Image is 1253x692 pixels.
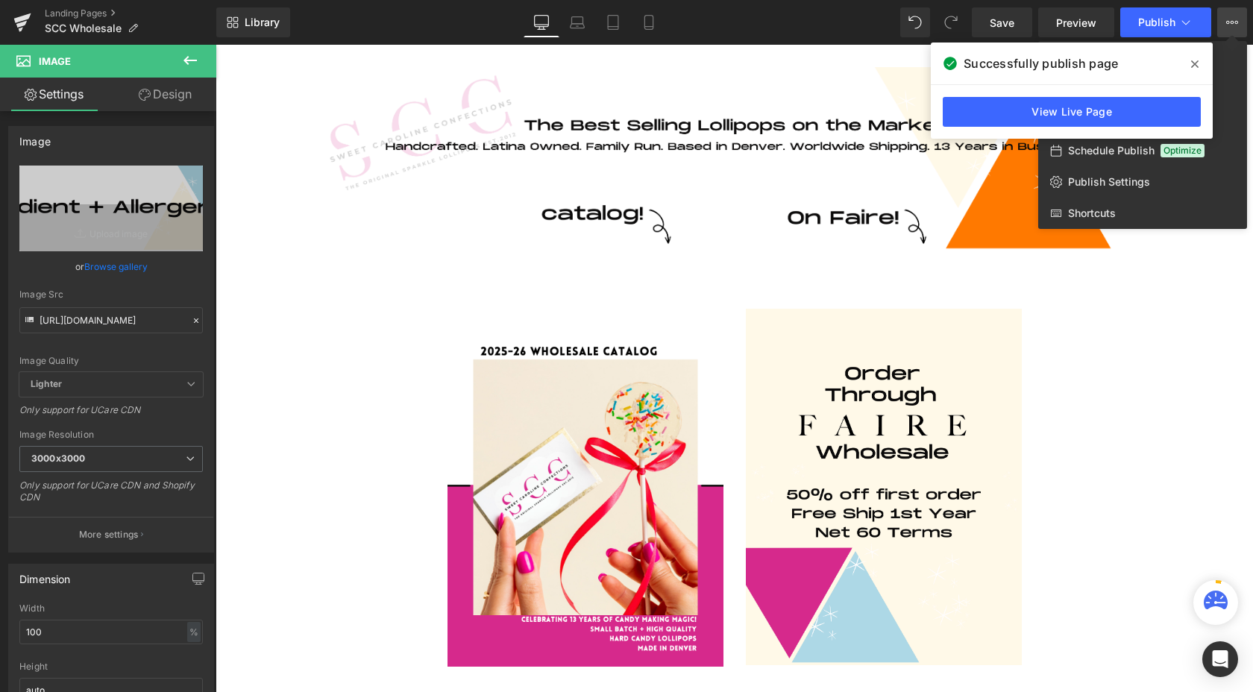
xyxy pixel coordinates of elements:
[19,430,203,440] div: Image Resolution
[216,7,290,37] a: New Library
[19,603,203,614] div: Width
[1138,16,1175,28] span: Publish
[1120,7,1211,37] button: Publish
[1038,7,1114,37] a: Preview
[9,517,213,552] button: More settings
[19,356,203,366] div: Image Quality
[1056,15,1096,31] span: Preview
[990,15,1014,31] span: Save
[245,16,280,29] span: Library
[31,453,85,464] b: 3000x3000
[19,661,203,672] div: Height
[631,7,667,37] a: Mobile
[1161,144,1205,157] span: Optimize
[111,78,219,111] a: Design
[559,7,595,37] a: Laptop
[524,7,559,37] a: Desktop
[1217,7,1247,37] button: View Live PageView with current TemplateSave Template to LibrarySchedule PublishOptimizePublish S...
[19,564,71,585] div: Dimension
[19,404,203,426] div: Only support for UCare CDN
[964,54,1118,72] span: Successfully publish page
[943,97,1201,127] a: View Live Page
[19,479,203,513] div: Only support for UCare CDN and Shopify CDN
[31,378,62,389] b: Lighter
[45,22,122,34] span: SCC Wholesale
[595,7,631,37] a: Tablet
[19,620,203,644] input: auto
[900,7,930,37] button: Undo
[1202,641,1238,677] div: Open Intercom Messenger
[1068,175,1150,189] span: Publish Settings
[1068,144,1155,157] span: Schedule Publish
[19,259,203,274] div: or
[187,622,201,642] div: %
[79,528,139,541] p: More settings
[39,55,71,67] span: Image
[45,7,216,19] a: Landing Pages
[19,127,51,148] div: Image
[936,7,966,37] button: Redo
[84,254,148,280] a: Browse gallery
[19,289,203,300] div: Image Src
[1068,207,1116,220] span: Shortcuts
[19,307,203,333] input: Link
